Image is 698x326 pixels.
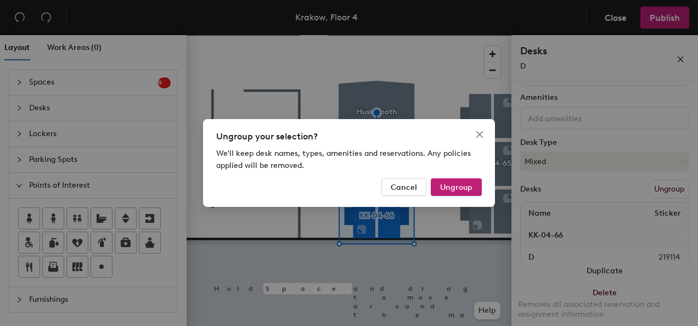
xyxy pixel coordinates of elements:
[440,183,472,192] span: Ungroup
[475,130,484,139] span: close
[216,130,482,143] div: Ungroup your selection?
[381,178,426,196] button: Cancel
[391,183,417,192] span: Cancel
[471,130,488,139] span: Close
[431,178,482,196] button: Ungroup
[216,149,471,170] span: We'll keep desk names, types, amenities and reservations. Any policies applied will be removed.
[471,126,488,143] button: Close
